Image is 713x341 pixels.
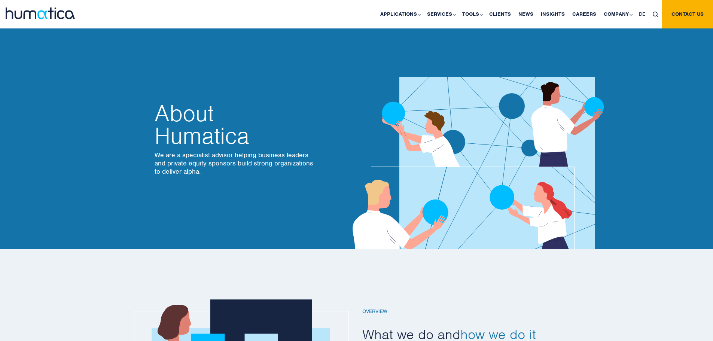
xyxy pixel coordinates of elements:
[155,151,316,176] p: We are a specialist advisor helping business leaders and private equity sponsors build strong org...
[6,7,75,19] img: logo
[330,33,625,249] img: about_banner1
[362,308,564,315] h6: Overview
[653,12,658,17] img: search_icon
[155,102,316,125] span: About
[155,102,316,147] h2: Humatica
[639,11,645,17] span: DE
